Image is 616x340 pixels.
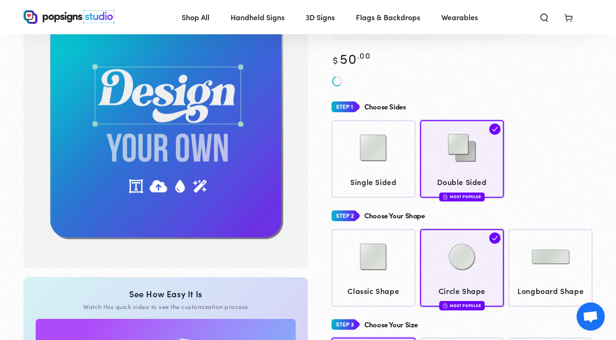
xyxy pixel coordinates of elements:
[441,10,478,24] span: Wearables
[364,321,418,329] h4: Choose Your Size
[439,124,485,171] img: Double Sided
[349,5,427,30] a: Flags & Backdrops
[513,284,588,298] span: Longboard Shape
[175,5,216,30] a: Shop All
[350,124,397,171] img: Single Sided
[331,48,370,68] bdi: 50
[331,229,416,307] a: Classic Shape Classic Shape
[364,103,406,111] h4: Choose Sides
[532,7,556,27] summary: Search our site
[331,316,360,333] img: Step 3
[331,98,360,116] img: Step 1
[23,10,115,24] img: Popsigns Studio
[420,229,504,307] a: Circle Shape Circle Shape Most Popular
[223,5,292,30] a: Handheld Signs
[439,301,485,310] div: Most Popular
[357,49,370,61] sup: .00
[306,10,335,24] span: 3D Signs
[439,193,485,201] div: Most Popular
[299,5,342,30] a: 3D Signs
[443,193,447,200] img: fire.svg
[333,53,339,66] span: $
[577,302,605,331] a: Open chat
[424,284,500,298] span: Circle Shape
[331,120,416,198] a: Single Sided Single Sided
[439,233,485,280] img: Circle Shape
[182,10,209,24] span: Shop All
[331,207,360,224] img: Step 2
[424,175,500,189] span: Double Sided
[35,302,296,311] div: Watch this quick video to see the customization process
[336,284,411,298] span: Classic Shape
[350,233,397,280] img: Classic Shape
[336,175,411,189] span: Single Sided
[527,233,574,280] img: Longboard Shape
[489,124,500,135] img: check.svg
[35,289,296,299] div: See How Easy It Is
[443,302,447,309] img: fire.svg
[231,10,285,24] span: Handheld Signs
[434,5,485,30] a: Wearables
[356,10,420,24] span: Flags & Backdrops
[420,120,504,198] a: Double Sided Double Sided Most Popular
[364,212,425,220] h4: Choose Your Shape
[489,232,500,244] img: check.svg
[331,76,343,87] img: spinner_new.svg
[508,229,593,307] a: Longboard Shape Longboard Shape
